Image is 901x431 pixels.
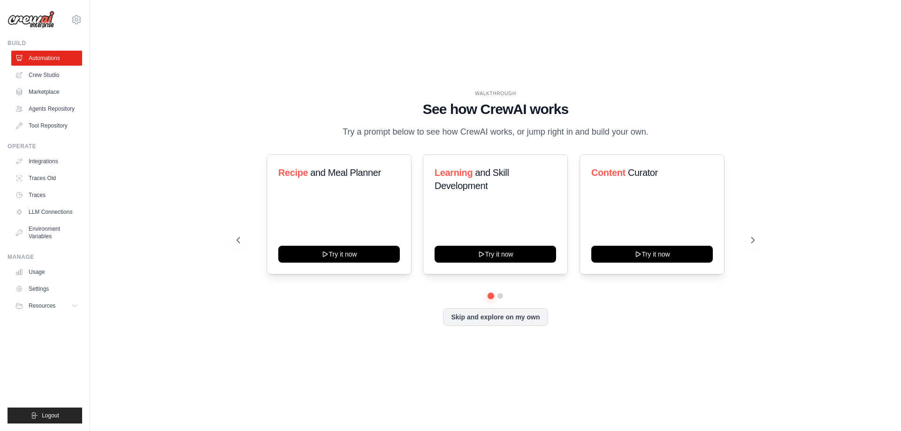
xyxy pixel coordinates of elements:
[278,167,308,178] span: Recipe
[11,68,82,83] a: Crew Studio
[11,204,82,219] a: LLM Connections
[443,308,548,326] button: Skip and explore on my own
[8,11,54,29] img: Logo
[310,167,381,178] span: and Meal Planner
[435,167,473,178] span: Learning
[591,167,626,178] span: Content
[11,154,82,169] a: Integrations
[435,246,556,263] button: Try it now
[42,412,59,419] span: Logout
[237,101,755,118] h1: See how CrewAI works
[338,125,653,139] p: Try a prompt below to see how CrewAI works, or jump right in and build your own.
[11,281,82,296] a: Settings
[628,167,658,178] span: Curator
[11,265,82,280] a: Usage
[8,253,82,261] div: Manage
[11,51,82,66] a: Automations
[11,101,82,116] a: Agents Repository
[278,246,400,263] button: Try it now
[8,39,82,47] div: Build
[435,167,509,191] span: and Skill Development
[8,143,82,150] div: Operate
[29,302,55,310] span: Resources
[11,298,82,313] button: Resources
[8,408,82,423] button: Logout
[237,90,755,97] div: WALKTHROUGH
[11,84,82,99] a: Marketplace
[11,171,82,186] a: Traces Old
[11,188,82,203] a: Traces
[591,246,713,263] button: Try it now
[11,118,82,133] a: Tool Repository
[11,221,82,244] a: Environment Variables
